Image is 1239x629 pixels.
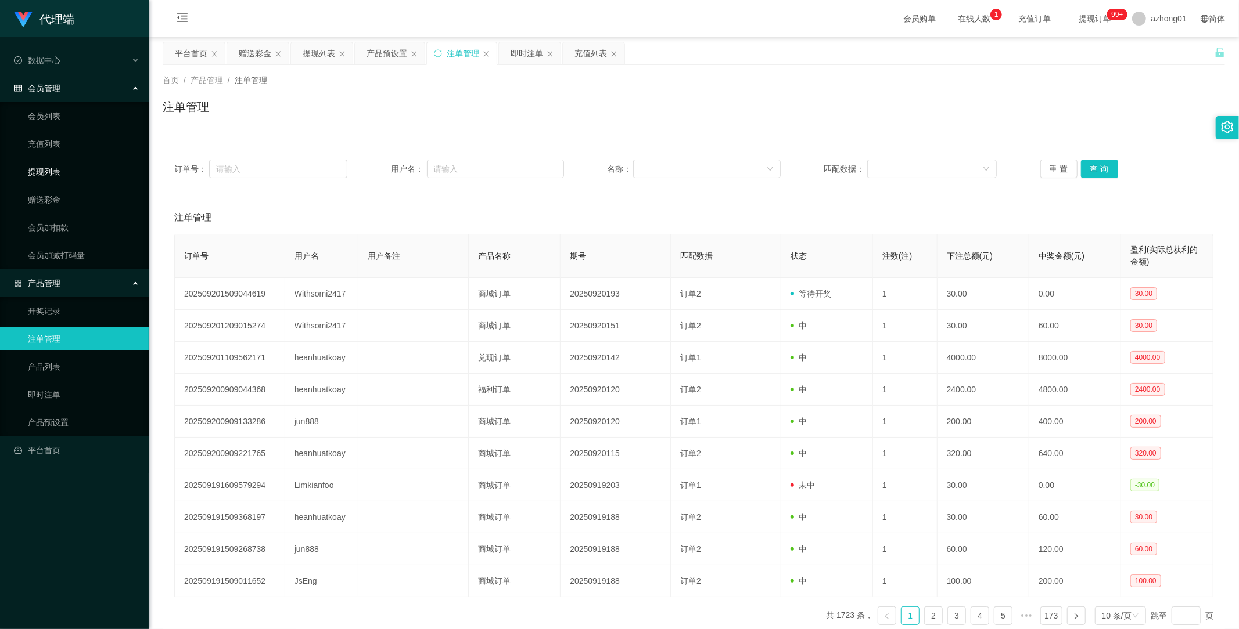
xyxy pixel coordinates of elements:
[561,342,671,374] td: 20250920142
[873,438,938,469] td: 1
[680,353,701,362] span: 订单1
[469,469,561,501] td: 商城订单
[209,160,347,178] input: 请输入
[971,607,989,624] a: 4
[1073,613,1080,620] i: 图标: right
[680,289,701,298] span: 订单2
[938,501,1029,533] td: 30.00
[427,160,564,178] input: 请输入
[191,75,223,85] span: 产品管理
[391,163,427,175] span: 用户名：
[873,310,938,342] td: 1
[28,104,139,128] a: 会员列表
[791,512,807,522] span: 中
[994,9,999,20] p: 1
[469,565,561,597] td: 商城订单
[1130,319,1157,332] span: 30.00
[561,374,671,406] td: 20250920120
[791,576,807,585] span: 中
[483,50,490,57] i: 图标: close
[469,374,561,406] td: 福利订单
[938,310,1029,342] td: 30.00
[1130,574,1161,587] span: 100.00
[14,439,139,462] a: 图标: dashboard平台首页
[295,251,319,261] span: 用户名
[1130,351,1165,364] span: 4000.00
[547,50,554,57] i: 图标: close
[239,42,271,64] div: 赠送彩金
[767,165,774,173] i: 图标: down
[28,411,139,434] a: 产品预设置
[368,251,400,261] span: 用户备注
[1029,374,1121,406] td: 4800.00
[873,533,938,565] td: 1
[925,607,942,624] a: 2
[28,244,139,267] a: 会员加减打码量
[791,251,807,261] span: 状态
[680,544,701,554] span: 订单2
[1107,9,1127,20] sup: 1219
[434,49,442,57] i: 图标: sync
[14,56,22,64] i: 图标: check-circle-o
[1067,606,1086,625] li: 下一页
[878,606,896,625] li: 上一页
[994,607,1012,624] a: 5
[1132,612,1139,620] i: 图标: down
[680,576,701,585] span: 订单2
[285,501,359,533] td: heanhuatkoay
[561,501,671,533] td: 20250919188
[826,606,873,625] li: 共 1723 条，
[469,342,561,374] td: 兑现订单
[791,449,807,458] span: 中
[873,469,938,501] td: 1
[14,279,22,287] i: 图标: appstore-o
[938,438,1029,469] td: 320.00
[1102,607,1132,624] div: 10 条/页
[28,188,139,211] a: 赠送彩金
[285,565,359,597] td: JsEng
[561,310,671,342] td: 20250920151
[561,565,671,597] td: 20250919188
[14,84,60,93] span: 会员管理
[1029,469,1121,501] td: 0.00
[902,607,919,624] a: 1
[938,342,1029,374] td: 4000.00
[447,42,479,64] div: 注单管理
[14,14,74,23] a: 代理端
[1081,160,1118,178] button: 查 询
[175,342,285,374] td: 202509201109562171
[1073,15,1117,23] span: 提现订单
[990,9,1002,20] sup: 1
[791,353,807,362] span: 中
[938,533,1029,565] td: 60.00
[511,42,543,64] div: 即时注单
[14,12,33,28] img: logo.9652507e.png
[561,406,671,438] td: 20250920120
[873,374,938,406] td: 1
[791,289,831,298] span: 等待开奖
[469,310,561,342] td: 商城订单
[469,406,561,438] td: 商城订单
[175,406,285,438] td: 202509200909133286
[791,417,807,426] span: 中
[791,480,815,490] span: 未中
[163,98,209,115] h1: 注单管理
[175,501,285,533] td: 202509191509368197
[1215,47,1225,57] i: 图标: unlock
[174,163,209,175] span: 订单号：
[1029,438,1121,469] td: 640.00
[948,607,965,624] a: 3
[971,606,989,625] li: 4
[607,163,633,175] span: 名称：
[478,251,511,261] span: 产品名称
[285,374,359,406] td: heanhuatkoay
[275,50,282,57] i: 图标: close
[983,165,990,173] i: 图标: down
[884,613,890,620] i: 图标: left
[1029,533,1121,565] td: 120.00
[285,310,359,342] td: Withsomi2417
[285,406,359,438] td: jun888
[1041,607,1061,624] a: 173
[561,278,671,310] td: 20250920193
